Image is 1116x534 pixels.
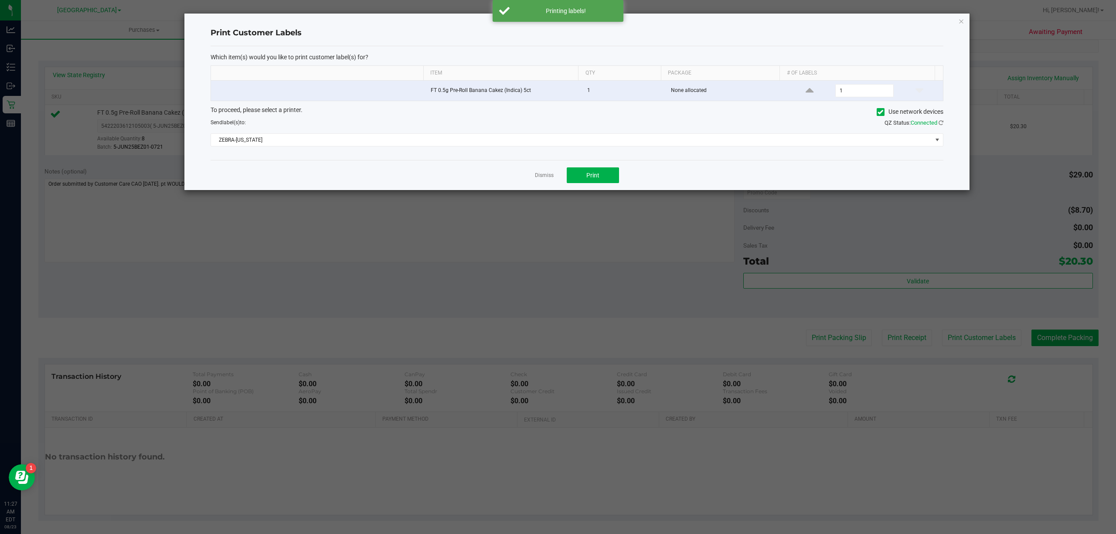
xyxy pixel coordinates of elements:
iframe: Resource center unread badge [26,463,36,473]
td: 1 [582,81,666,101]
th: Qty [578,66,661,81]
td: FT 0.5g Pre-Roll Banana Cakez (Indica) 5ct [425,81,582,101]
span: ZEBRA-[US_STATE] [211,134,932,146]
button: Print [567,167,619,183]
span: QZ Status: [885,119,943,126]
span: Send to: [211,119,246,126]
iframe: Resource center [9,464,35,490]
a: Dismiss [535,172,554,179]
h4: Print Customer Labels [211,27,943,39]
label: Use network devices [877,107,943,116]
span: Print [586,172,599,179]
div: Printing labels! [514,7,617,15]
p: Which item(s) would you like to print customer label(s) for? [211,53,943,61]
th: # of labels [779,66,935,81]
div: To proceed, please select a printer. [204,105,950,119]
th: Package [661,66,780,81]
th: Item [423,66,578,81]
span: label(s) [222,119,240,126]
td: None allocated [666,81,786,101]
span: Connected [911,119,937,126]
